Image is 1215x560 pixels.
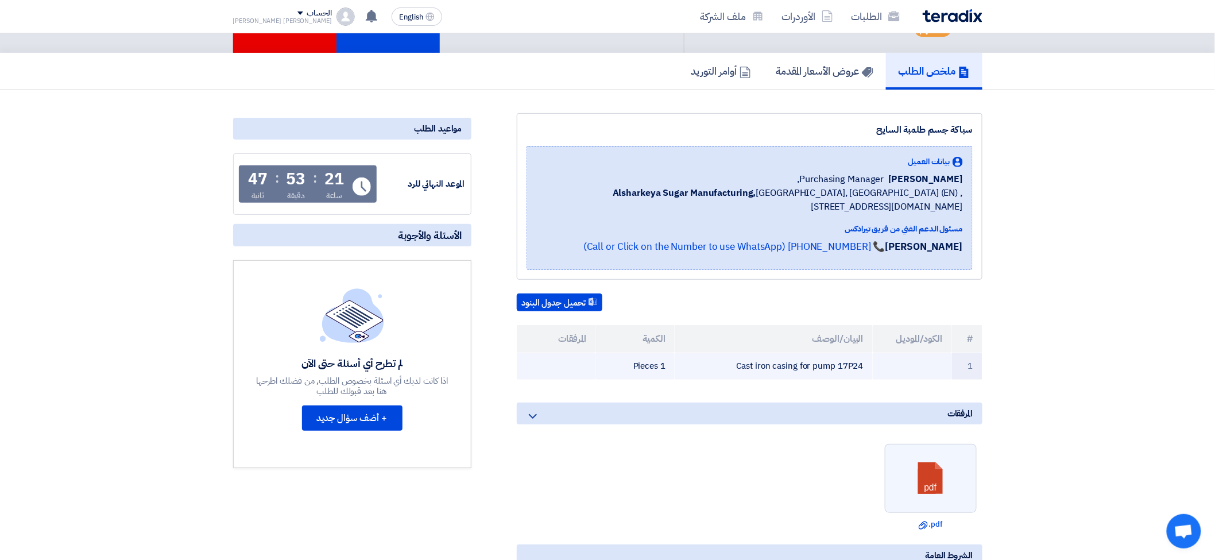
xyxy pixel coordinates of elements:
span: المرفقات [947,407,973,420]
th: الكمية [595,325,675,353]
img: profile_test.png [336,7,355,26]
button: تحميل جدول البنود [517,293,602,312]
a: .pdf [888,519,973,530]
span: [PERSON_NAME] [889,172,963,186]
a: أوامر التوريد [679,53,764,90]
a: 📞 [PHONE_NUMBER] (Call or Click on the Number to use WhatsApp) [583,240,885,254]
div: اذا كانت لديك أي اسئلة بخصوص الطلب, من فضلك اطرحها هنا بعد قبولك للطلب [254,376,450,396]
div: سباكة جسم طلمبة السايح [527,123,973,137]
div: لم تطرح أي أسئلة حتى الآن [254,357,450,370]
div: 47 [248,171,268,187]
td: 1 [952,353,982,380]
div: : [275,168,279,188]
td: Cast iron casing for pump 17P24 [675,353,873,380]
div: الحساب [307,9,331,18]
h5: أوامر التوريد [691,64,751,78]
div: دقيقة [287,190,305,202]
div: ساعة [326,190,343,202]
img: Teradix logo [923,9,982,22]
td: 1 Pieces [595,353,675,380]
button: English [392,7,442,26]
span: بيانات العميل [908,156,950,168]
img: empty_state_list.svg [320,288,384,342]
div: 21 [324,171,344,187]
a: الطلبات [842,3,909,30]
b: Alsharkeya Sugar Manufacturing, [613,186,756,200]
h5: ملخص الطلب [899,64,970,78]
div: [PERSON_NAME] [PERSON_NAME] [233,18,332,24]
div: مواعيد الطلب [233,118,471,140]
a: ملخص الطلب [886,53,982,90]
button: + أضف سؤال جديد [302,405,403,431]
th: البيان/الوصف [675,325,873,353]
a: الأوردرات [773,3,842,30]
th: المرفقات [517,325,596,353]
a: ملف الشركة [691,3,773,30]
span: English [399,13,423,21]
span: الأسئلة والأجوبة [398,229,462,242]
div: دردشة مفتوحة [1167,514,1201,549]
th: الكود/الموديل [873,325,952,353]
div: 53 [287,171,306,187]
span: Purchasing Manager, [798,172,884,186]
h5: عروض الأسعار المقدمة [776,64,873,78]
th: # [952,325,982,353]
strong: [PERSON_NAME] [885,240,963,254]
div: : [313,168,317,188]
a: عروض الأسعار المقدمة [764,53,886,90]
div: مسئول الدعم الفني من فريق تيرادكس [536,223,963,235]
span: [GEOGRAPHIC_DATA], [GEOGRAPHIC_DATA] (EN) ,[STREET_ADDRESS][DOMAIN_NAME] [536,186,963,214]
div: الموعد النهائي للرد [379,177,465,191]
div: ثانية [251,190,265,202]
